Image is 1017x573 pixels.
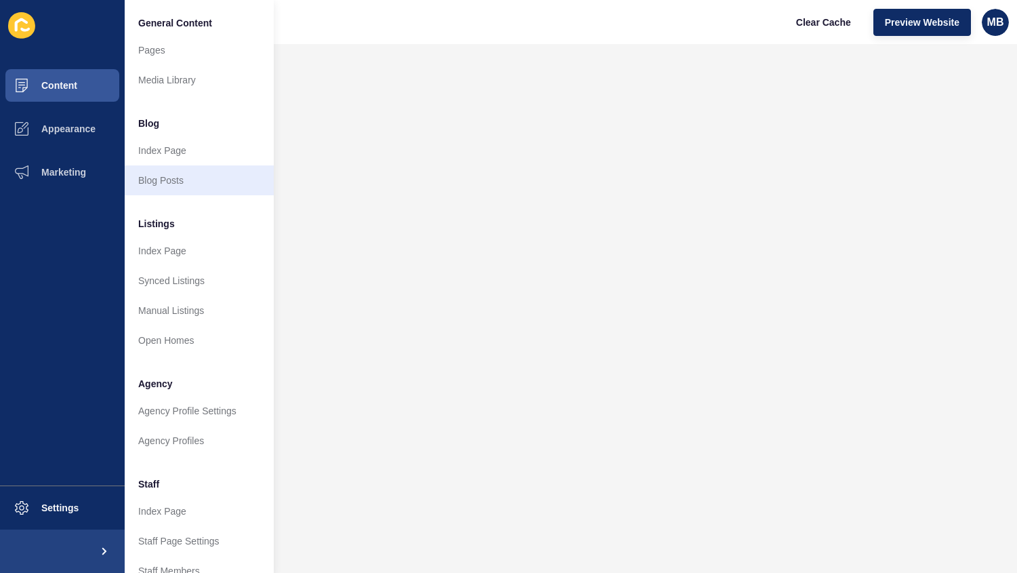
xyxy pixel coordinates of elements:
[125,325,274,355] a: Open Homes
[138,217,175,231] span: Listings
[138,117,159,130] span: Blog
[125,165,274,195] a: Blog Posts
[125,296,274,325] a: Manual Listings
[125,426,274,456] a: Agency Profiles
[785,9,863,36] button: Clear Cache
[138,477,159,491] span: Staff
[885,16,959,29] span: Preview Website
[987,16,1004,29] span: MB
[125,65,274,95] a: Media Library
[125,526,274,556] a: Staff Page Settings
[125,496,274,526] a: Index Page
[873,9,971,36] button: Preview Website
[125,396,274,426] a: Agency Profile Settings
[125,266,274,296] a: Synced Listings
[138,377,173,391] span: Agency
[125,236,274,266] a: Index Page
[125,136,274,165] a: Index Page
[796,16,851,29] span: Clear Cache
[138,16,212,30] span: General Content
[125,35,274,65] a: Pages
